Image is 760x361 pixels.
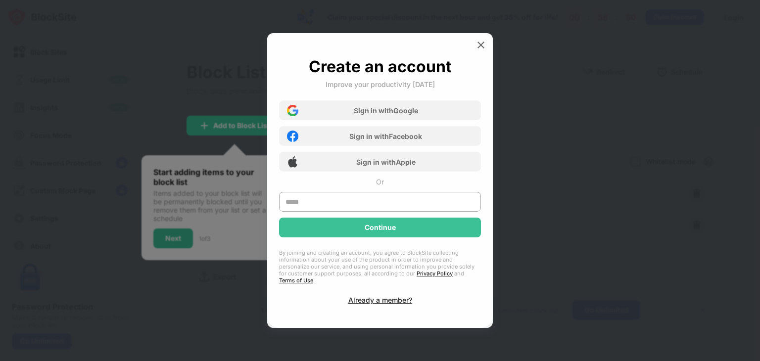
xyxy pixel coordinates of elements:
a: Privacy Policy [417,270,453,277]
div: Continue [365,224,396,231]
div: Improve your productivity [DATE] [326,80,435,89]
img: apple-icon.png [287,156,298,168]
div: By joining and creating an account, you agree to BlockSite collecting information about your use ... [279,249,481,284]
a: Terms of Use [279,277,313,284]
img: facebook-icon.png [287,131,298,142]
div: Create an account [309,57,452,76]
div: Sign in with Facebook [349,132,422,140]
div: Sign in with Apple [356,158,416,166]
div: Sign in with Google [354,106,418,115]
div: Already a member? [348,296,412,304]
img: google-icon.png [287,105,298,116]
div: Or [376,178,384,186]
